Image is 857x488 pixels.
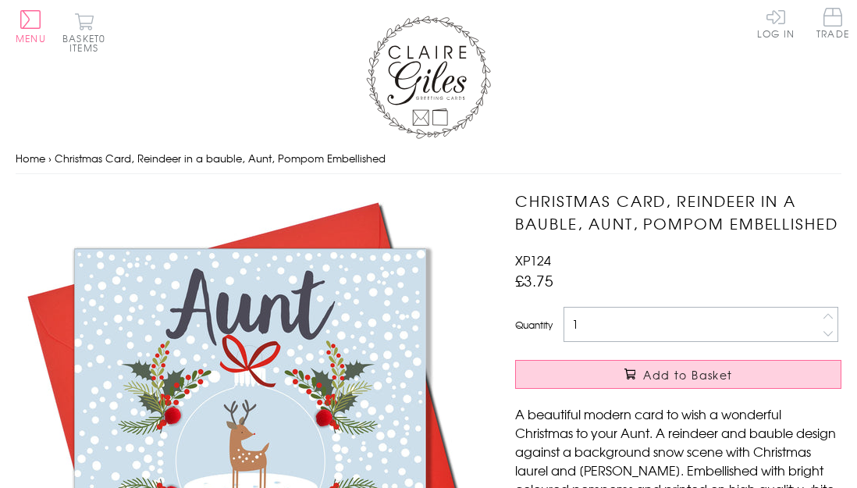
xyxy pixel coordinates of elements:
[48,151,52,166] span: ›
[16,143,841,175] nav: breadcrumbs
[366,16,491,139] img: Claire Giles Greetings Cards
[816,8,849,41] a: Trade
[16,31,46,45] span: Menu
[515,318,553,332] label: Quantity
[515,251,551,269] span: XP124
[515,269,553,291] span: £3.75
[515,360,841,389] button: Add to Basket
[816,8,849,38] span: Trade
[69,31,105,55] span: 0 items
[55,151,386,166] span: Christmas Card, Reindeer in a bauble, Aunt, Pompom Embellished
[643,367,732,383] span: Add to Basket
[62,12,105,52] button: Basket0 items
[16,10,46,43] button: Menu
[515,190,841,235] h1: Christmas Card, Reindeer in a bauble, Aunt, Pompom Embellished
[757,8,795,38] a: Log In
[16,151,45,166] a: Home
